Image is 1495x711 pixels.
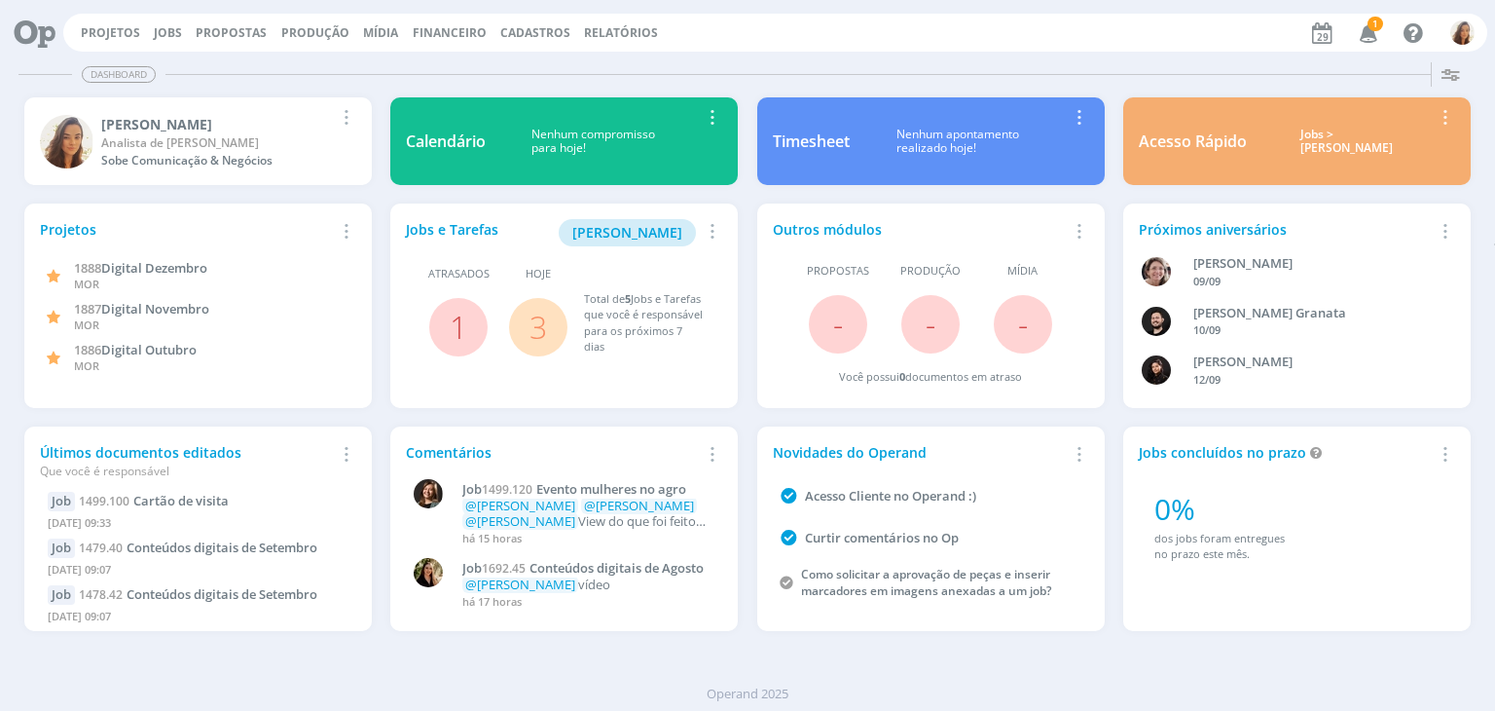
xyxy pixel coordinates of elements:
[40,463,334,480] div: Que você é responsável
[48,585,75,605] div: Job
[462,561,712,577] a: Job1692.45Conteúdos digitais de Agosto
[1449,16,1476,50] button: V
[75,25,146,41] button: Projetos
[154,24,182,41] a: Jobs
[801,566,1051,599] a: Como solicitar a aprovação de peças e inserir marcadores em imagens anexadas a um job?
[1018,303,1028,345] span: -
[40,115,93,168] img: V
[406,442,700,463] div: Comentários
[1142,307,1171,336] img: B
[357,25,404,41] button: Mídia
[196,24,267,41] span: Propostas
[536,480,686,498] span: Evento mulheres no agro
[494,25,576,41] button: Cadastros
[101,341,197,358] span: Digital Outubro
[81,24,140,41] a: Projetos
[1367,17,1383,31] span: 1
[40,442,334,480] div: Últimos documentos editados
[529,306,547,348] a: 3
[773,442,1067,463] div: Novidades do Operand
[482,481,532,498] span: 1499.120
[413,24,487,41] a: Financeiro
[101,152,334,169] div: Sobe Comunicação & Negócios
[833,303,843,345] span: -
[465,576,575,593] span: @[PERSON_NAME]
[1450,20,1475,45] img: V
[584,291,704,355] div: Total de Jobs e Tarefas que você é responsável para os próximos 7 dias
[414,479,443,508] img: L
[526,266,551,282] span: Hoje
[1193,304,1433,323] div: Bruno Corralo Granata
[625,291,631,306] span: 5
[1139,219,1433,240] div: Próximos aniversários
[462,578,712,593] p: vídeo
[363,24,398,41] a: Mídia
[839,369,1022,386] div: Você possui documentos em atraso
[48,539,75,558] div: Job
[900,263,961,280] span: Produção
[805,529,959,546] a: Curtir comentários no Op
[79,540,123,556] span: 1479.40
[1142,257,1171,286] img: A
[79,586,123,603] span: 1478.42
[465,512,575,530] span: @[PERSON_NAME]
[1139,442,1433,463] div: Jobs concluídos no prazo
[584,24,658,41] a: Relatórios
[190,25,273,41] button: Propostas
[1193,372,1221,387] span: 12/09
[74,341,101,358] span: 1886
[74,259,101,277] span: 1888
[406,219,700,246] div: Jobs e Tarefas
[807,263,869,280] span: Propostas
[127,539,317,556] span: Conteúdos digitais de Setembro
[79,539,317,556] a: 1479.40Conteúdos digitais de Setembro
[74,318,99,332] span: MOR
[482,560,526,577] span: 1692.45
[529,559,704,577] span: Conteúdos digitais de Agosto
[407,25,492,41] button: Financeiro
[74,277,99,291] span: MOR
[24,97,372,185] a: V[PERSON_NAME]Analista de [PERSON_NAME]Sobe Comunicação & Negócios
[899,369,905,384] span: 0
[1261,128,1433,156] div: Jobs > [PERSON_NAME]
[559,222,696,241] a: [PERSON_NAME]
[462,482,712,498] a: Job1499.120Evento mulheres no agro
[926,303,935,345] span: -
[79,493,129,509] span: 1499.100
[406,130,486,153] div: Calendário
[578,25,664,41] button: Relatórios
[462,531,522,545] span: há 15 horas
[462,594,522,609] span: há 17 horas
[559,219,696,246] button: [PERSON_NAME]
[850,128,1067,156] div: Nenhum apontamento realizado hoje!
[462,499,712,529] p: View do que foi feito até agora
[74,299,209,318] a: 1887Digital Novembro
[1193,254,1433,274] div: Aline Beatriz Jackisch
[805,487,976,505] a: Acesso Cliente no Operand :)
[572,223,682,242] span: [PERSON_NAME]
[450,306,467,348] a: 1
[74,340,197,358] a: 1886Digital Outubro
[127,585,317,603] span: Conteúdos digitais de Setembro
[1139,130,1247,153] div: Acesso Rápido
[1154,531,1299,563] div: dos jobs foram entregues no prazo este mês.
[48,558,348,586] div: [DATE] 09:07
[757,97,1105,185] a: TimesheetNenhum apontamentorealizado hoje!
[74,358,99,373] span: MOR
[486,128,700,156] div: Nenhum compromisso para hoje!
[148,25,188,41] button: Jobs
[79,492,229,509] a: 1499.100Cartão de visita
[281,24,349,41] a: Produção
[1007,263,1038,280] span: Mídia
[74,258,207,277] a: 1888Digital Dezembro
[1142,355,1171,385] img: L
[773,219,1067,240] div: Outros módulos
[79,585,317,603] a: 1478.42Conteúdos digitais de Setembro
[414,558,443,587] img: C
[101,259,207,277] span: Digital Dezembro
[101,300,209,318] span: Digital Novembro
[1193,353,1433,372] div: Luana da Silva de Andrade
[1347,16,1387,51] button: 1
[40,219,334,240] div: Projetos
[465,497,575,514] span: @[PERSON_NAME]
